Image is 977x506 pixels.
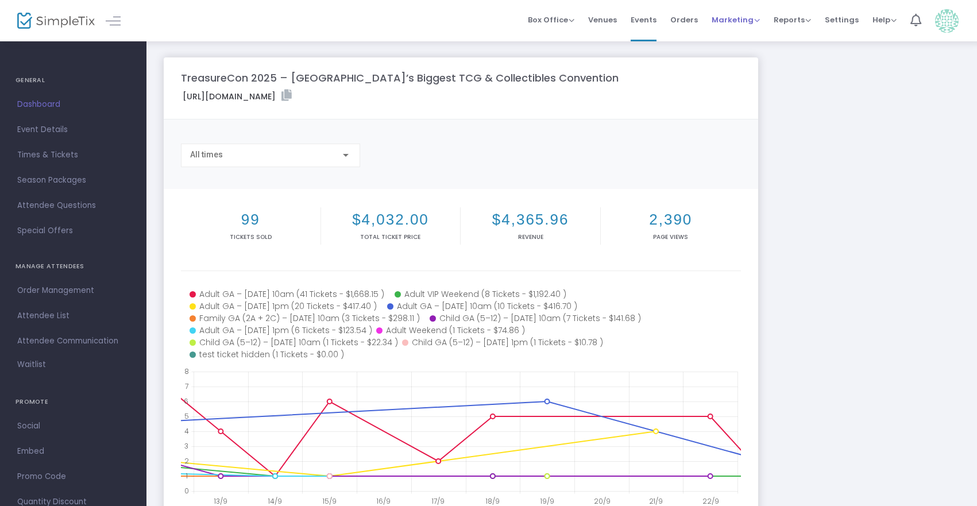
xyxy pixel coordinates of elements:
[17,173,129,188] span: Season Packages
[17,334,129,349] span: Attendee Communication
[184,411,189,421] text: 5
[774,14,811,25] span: Reports
[463,233,598,241] p: Revenue
[17,148,129,163] span: Times & Tickets
[17,97,129,112] span: Dashboard
[431,496,445,506] text: 17/9
[184,426,189,436] text: 4
[17,359,46,370] span: Waitlist
[17,198,129,213] span: Attendee Questions
[588,5,617,34] span: Venues
[268,496,282,506] text: 14/9
[183,233,318,241] p: Tickets sold
[603,233,739,241] p: Page Views
[17,122,129,137] span: Event Details
[17,444,129,459] span: Embed
[17,283,129,298] span: Order Management
[376,496,391,506] text: 16/9
[184,366,189,376] text: 8
[603,211,739,229] h2: 2,390
[184,456,189,466] text: 2
[183,90,292,103] label: [URL][DOMAIN_NAME]
[184,486,189,496] text: 0
[670,5,698,34] span: Orders
[17,469,129,484] span: Promo Code
[540,496,554,506] text: 19/9
[190,150,223,159] span: All times
[872,14,897,25] span: Help
[322,496,337,506] text: 15/9
[712,14,760,25] span: Marketing
[16,391,131,414] h4: PROMOTE
[183,211,318,229] h2: 99
[528,14,574,25] span: Box Office
[323,211,458,229] h2: $4,032.00
[16,69,131,92] h4: GENERAL
[631,5,657,34] span: Events
[17,419,129,434] span: Social
[17,308,129,323] span: Attendee List
[181,70,619,86] m-panel-title: TreasureCon 2025 – [GEOGRAPHIC_DATA]’s Biggest TCG & Collectibles Convention
[185,381,188,391] text: 7
[184,396,188,406] text: 6
[485,496,500,506] text: 18/9
[323,233,458,241] p: Total Ticket Price
[463,211,598,229] h2: $4,365.96
[702,496,719,506] text: 22/9
[17,223,129,238] span: Special Offers
[214,496,227,506] text: 13/9
[594,496,611,506] text: 20/9
[16,255,131,278] h4: MANAGE ATTENDEES
[186,471,188,481] text: 1
[184,441,188,451] text: 3
[825,5,859,34] span: Settings
[649,496,663,506] text: 21/9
